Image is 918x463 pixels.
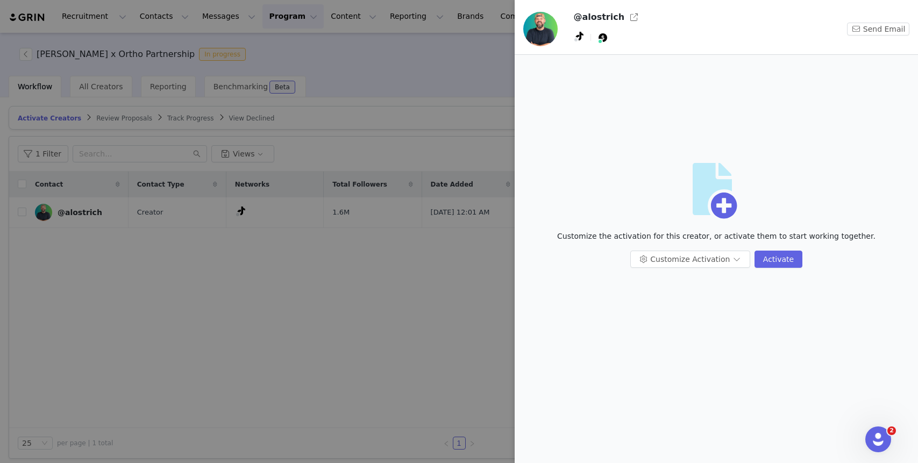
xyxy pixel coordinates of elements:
img: ea76fe28-48d7-4442-adf0-bdb77fc4c4bd--s.jpg [523,12,558,46]
iframe: Intercom live chat [865,426,891,452]
button: Send Email [847,23,909,35]
span: 2 [887,426,896,435]
h3: @alostrich [573,11,624,24]
p: Customize the activation for this creator, or activate them to start working together. [557,231,876,242]
button: Activate [755,251,802,268]
button: Customize Activation [630,251,750,268]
